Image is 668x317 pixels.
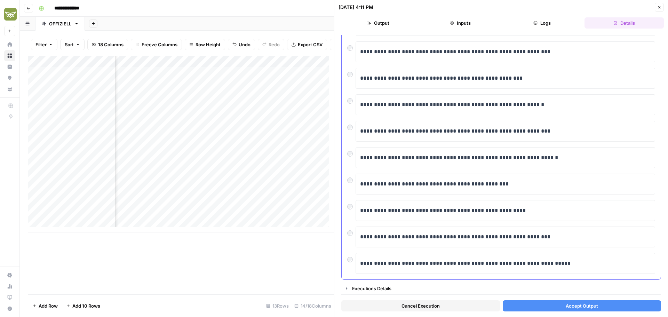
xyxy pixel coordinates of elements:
[4,8,17,21] img: Evergreen Media Logo
[35,17,85,31] a: OFFIZIELL
[185,39,225,50] button: Row Height
[584,17,664,29] button: Details
[98,41,124,48] span: 18 Columns
[341,300,500,311] button: Cancel Execution
[566,302,598,309] span: Accept Output
[258,39,284,50] button: Redo
[31,39,57,50] button: Filter
[228,39,255,50] button: Undo
[292,300,334,311] div: 14/18 Columns
[503,17,582,29] button: Logs
[4,39,15,50] a: Home
[87,39,128,50] button: 18 Columns
[65,41,74,48] span: Sort
[4,292,15,303] a: Learning Hub
[263,300,292,311] div: 13 Rows
[131,39,182,50] button: Freeze Columns
[4,61,15,72] a: Insights
[142,41,177,48] span: Freeze Columns
[342,283,661,294] button: Executions Details
[72,302,100,309] span: Add 10 Rows
[196,41,221,48] span: Row Height
[4,50,15,61] a: Browse
[503,300,661,311] button: Accept Output
[4,6,15,23] button: Workspace: Evergreen Media
[49,20,71,27] div: OFFIZIELL
[4,270,15,281] a: Settings
[401,302,440,309] span: Cancel Execution
[39,302,58,309] span: Add Row
[28,300,62,311] button: Add Row
[421,17,500,29] button: Inputs
[339,4,373,11] div: [DATE] 4:11 PM
[4,84,15,95] a: Your Data
[339,17,418,29] button: Output
[298,41,323,48] span: Export CSV
[4,281,15,292] a: Usage
[352,285,657,292] div: Executions Details
[4,72,15,84] a: Opportunities
[239,41,250,48] span: Undo
[269,41,280,48] span: Redo
[35,41,47,48] span: Filter
[62,300,104,311] button: Add 10 Rows
[4,303,15,314] button: Help + Support
[287,39,327,50] button: Export CSV
[60,39,85,50] button: Sort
